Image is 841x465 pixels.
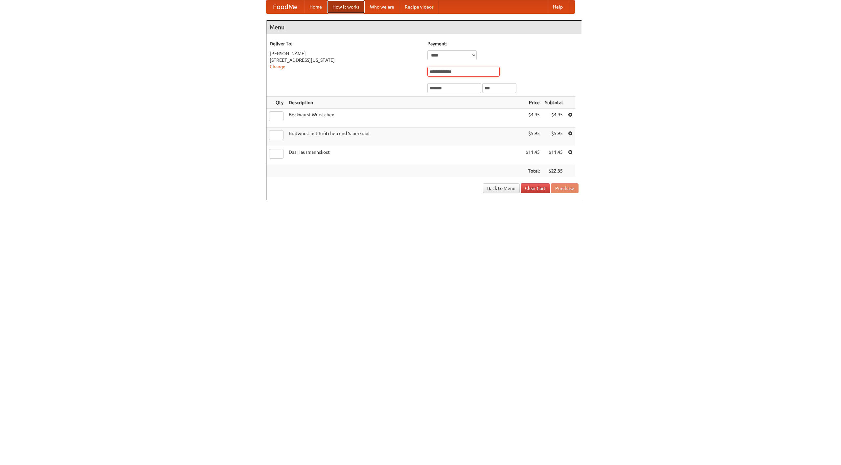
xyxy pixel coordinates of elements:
[286,128,523,146] td: Bratwurst mit Brötchen und Sauerkraut
[521,183,550,193] a: Clear Cart
[542,128,565,146] td: $5.95
[551,183,579,193] button: Purchase
[270,50,421,57] div: [PERSON_NAME]
[542,165,565,177] th: $22.35
[266,0,304,13] a: FoodMe
[266,21,582,34] h4: Menu
[365,0,399,13] a: Who we are
[327,0,365,13] a: How it works
[542,97,565,109] th: Subtotal
[542,109,565,128] td: $4.95
[523,165,542,177] th: Total:
[523,128,542,146] td: $5.95
[304,0,327,13] a: Home
[483,183,520,193] a: Back to Menu
[523,146,542,165] td: $11.45
[427,40,579,47] h5: Payment:
[270,64,285,69] a: Change
[548,0,568,13] a: Help
[523,109,542,128] td: $4.95
[542,146,565,165] td: $11.45
[270,57,421,63] div: [STREET_ADDRESS][US_STATE]
[399,0,439,13] a: Recipe videos
[286,146,523,165] td: Das Hausmannskost
[523,97,542,109] th: Price
[270,40,421,47] h5: Deliver To:
[286,97,523,109] th: Description
[266,97,286,109] th: Qty
[286,109,523,128] td: Bockwurst Würstchen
